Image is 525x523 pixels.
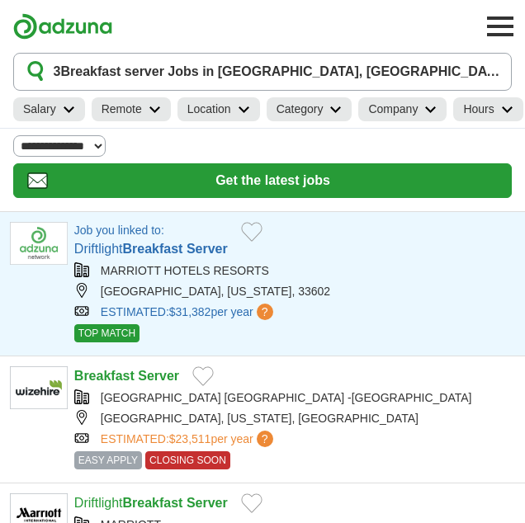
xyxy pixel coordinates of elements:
p: Job you linked to: [74,222,228,239]
span: ? [257,304,273,320]
img: Company logo [10,222,68,265]
a: Category [267,97,352,121]
img: Company logo [10,366,68,409]
h2: Company [368,101,418,118]
h2: Location [187,101,231,118]
strong: Breakfast [74,369,135,383]
a: Salary [13,97,85,121]
strong: Breakfast [123,496,183,510]
a: Location [177,97,260,121]
strong: Server [138,369,179,383]
a: ESTIMATED:$23,511per year? [101,431,277,448]
button: Add to favorite jobs [241,493,262,513]
span: ? [257,431,273,447]
span: $23,511 [169,432,211,445]
h2: Remote [102,101,142,118]
span: CLOSING SOON [145,451,230,469]
span: 3 [54,62,61,82]
button: Toggle main navigation menu [482,8,518,45]
div: MARRIOTT HOTELS RESORTS [74,262,515,280]
span: Get the latest jobs [48,171,498,191]
h2: Category [277,101,324,118]
span: EASY APPLY [74,451,142,469]
h1: Breakfast server Jobs in [GEOGRAPHIC_DATA], [GEOGRAPHIC_DATA] [54,62,501,82]
a: Hours [453,97,523,121]
a: ESTIMATED:$31,382per year? [101,304,277,321]
strong: Breakfast [123,242,183,256]
h2: Hours [463,101,494,118]
a: Remote [92,97,171,121]
img: Adzuna logo [13,13,112,40]
span: $31,382 [169,305,211,318]
button: 3Breakfast server Jobs in [GEOGRAPHIC_DATA], [GEOGRAPHIC_DATA] [13,53,512,91]
div: [GEOGRAPHIC_DATA] [GEOGRAPHIC_DATA] -[GEOGRAPHIC_DATA] [74,389,515,407]
button: Get the latest jobs [13,163,512,198]
button: Add to favorite jobs [192,366,214,386]
a: DriftlightBreakfast Server [74,496,228,510]
div: [GEOGRAPHIC_DATA], [US_STATE], 33602 [74,283,515,300]
button: Add to favorite jobs [241,222,262,242]
strong: Server [187,242,228,256]
h2: Salary [23,101,56,118]
div: [GEOGRAPHIC_DATA], [US_STATE], [GEOGRAPHIC_DATA] [74,410,515,427]
span: TOP MATCH [74,324,140,342]
strong: Server [187,496,228,510]
a: DriftlightBreakfast Server [74,242,228,256]
a: Company [358,97,447,121]
a: Breakfast Server [74,369,179,383]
